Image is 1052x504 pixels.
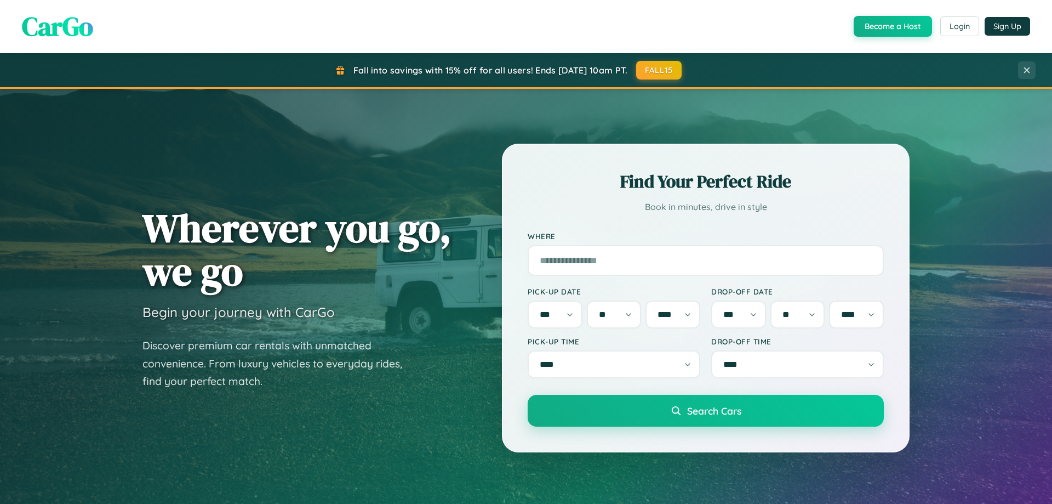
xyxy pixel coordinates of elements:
button: Become a Host [854,16,932,37]
h3: Begin your journey with CarGo [142,304,335,320]
button: FALL15 [636,61,682,80]
button: Sign Up [985,17,1030,36]
label: Pick-up Time [528,337,700,346]
label: Pick-up Date [528,287,700,296]
button: Login [940,16,979,36]
h2: Find Your Perfect Ride [528,169,884,194]
span: CarGo [22,8,93,44]
label: Where [528,231,884,241]
span: Fall into savings with 15% off for all users! Ends [DATE] 10am PT. [353,65,628,76]
label: Drop-off Time [711,337,884,346]
label: Drop-off Date [711,287,884,296]
h1: Wherever you go, we go [142,206,451,293]
p: Book in minutes, drive in style [528,199,884,215]
button: Search Cars [528,395,884,427]
span: Search Cars [687,405,741,417]
p: Discover premium car rentals with unmatched convenience. From luxury vehicles to everyday rides, ... [142,337,416,390]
